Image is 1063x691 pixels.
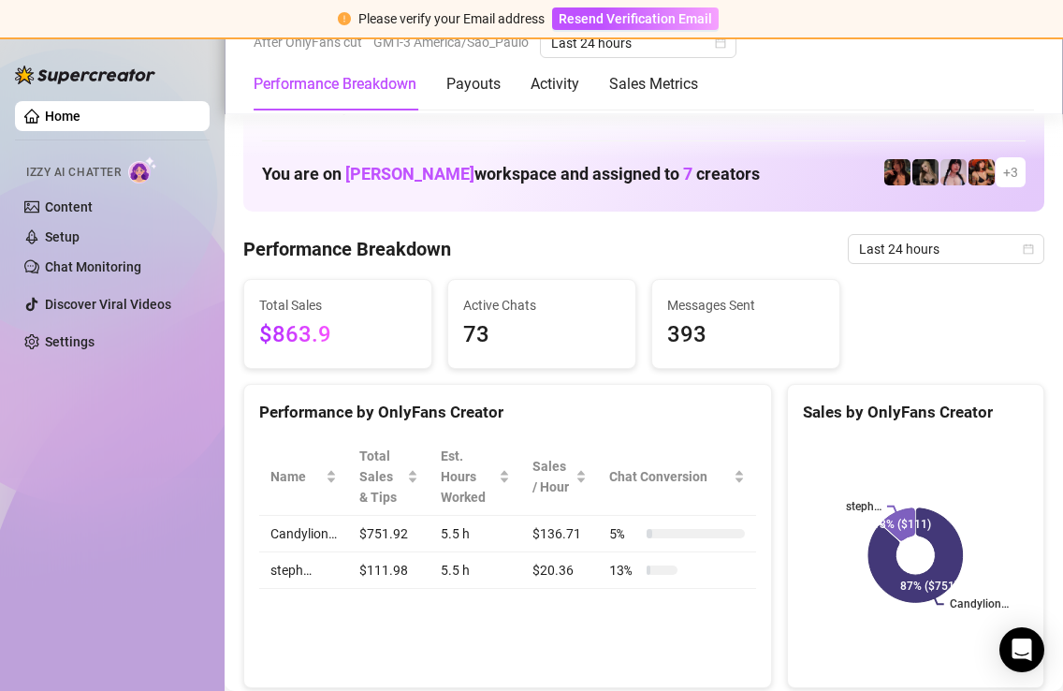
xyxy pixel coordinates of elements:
[609,523,639,544] span: 5 %
[532,456,572,497] span: Sales / Hour
[254,73,416,96] div: Performance Breakdown
[348,516,430,552] td: $751.92
[968,159,995,185] img: Oxillery
[128,156,157,184] img: AI Chatter
[348,438,430,516] th: Total Sales & Tips
[609,466,730,487] span: Chat Conversion
[259,516,348,552] td: Candylion…
[243,236,451,262] h4: Performance Breakdown
[598,438,756,516] th: Chat Conversion
[551,29,725,57] span: Last 24 hours
[15,66,155,84] img: logo-BBDzfeDw.svg
[521,552,598,589] td: $20.36
[259,400,756,425] div: Performance by OnlyFans Creator
[441,446,495,507] div: Est. Hours Worked
[359,446,403,507] span: Total Sales & Tips
[463,295,620,316] span: Active Chats
[950,598,1009,611] text: Candylion…
[254,28,362,56] span: After OnlyFans cut
[348,552,430,589] td: $111.98
[559,11,712,26] span: Resend Verification Email
[259,317,416,353] span: $863.9
[373,28,529,56] span: GMT-3 America/Sao_Paulo
[259,552,348,589] td: steph…
[45,229,80,244] a: Setup
[45,109,80,124] a: Home
[259,438,348,516] th: Name
[358,8,545,29] div: Please verify your Email address
[1003,162,1018,183] span: + 3
[683,164,692,184] span: 7
[345,164,474,184] span: [PERSON_NAME]
[884,159,910,185] img: steph
[430,516,521,552] td: 5.5 h
[262,164,760,184] h1: You are on workspace and assigned to creators
[521,516,598,552] td: $136.71
[859,235,1033,263] span: Last 24 hours
[45,334,95,349] a: Settings
[999,627,1044,672] div: Open Intercom Messenger
[667,295,824,316] span: Messages Sent
[463,317,620,353] span: 73
[531,73,579,96] div: Activity
[667,317,824,353] span: 393
[1023,243,1034,255] span: calendar
[846,500,881,513] text: steph…
[715,37,726,49] span: calendar
[446,73,501,96] div: Payouts
[912,159,939,185] img: Rolyat
[609,560,639,581] span: 13 %
[270,466,322,487] span: Name
[803,400,1028,425] div: Sales by OnlyFans Creator
[430,552,521,589] td: 5.5 h
[45,199,93,214] a: Content
[338,12,351,25] span: exclamation-circle
[521,438,598,516] th: Sales / Hour
[552,7,719,30] button: Resend Verification Email
[26,164,121,182] span: Izzy AI Chatter
[45,259,141,274] a: Chat Monitoring
[45,297,171,312] a: Discover Viral Videos
[259,295,416,316] span: Total Sales
[609,73,698,96] div: Sales Metrics
[940,159,967,185] img: cyber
